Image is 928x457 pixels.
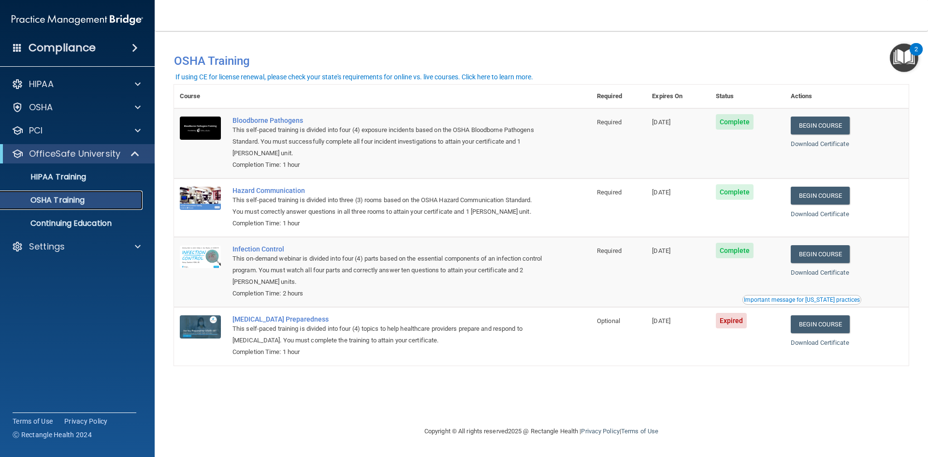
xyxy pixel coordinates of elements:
th: Status [710,85,785,108]
p: HIPAA Training [6,172,86,182]
p: PCI [29,125,43,136]
span: Required [597,247,622,254]
a: Begin Course [791,245,850,263]
p: OfficeSafe University [29,148,120,160]
span: [DATE] [652,247,670,254]
a: HIPAA [12,78,141,90]
th: Actions [785,85,909,108]
a: [MEDICAL_DATA] Preparedness [232,315,543,323]
a: Terms of Use [13,416,53,426]
h4: OSHA Training [174,54,909,68]
div: This self-paced training is divided into four (4) topics to help healthcare providers prepare and... [232,323,543,346]
p: Continuing Education [6,219,138,228]
span: Ⓒ Rectangle Health 2024 [13,430,92,440]
a: Settings [12,241,141,252]
div: Completion Time: 2 hours [232,288,543,299]
div: Important message for [US_STATE] practices [744,297,860,303]
a: Download Certificate [791,140,849,147]
span: [DATE] [652,189,670,196]
a: Bloodborne Pathogens [232,117,543,124]
div: This self-paced training is divided into three (3) rooms based on the OSHA Hazard Communication S... [232,194,543,218]
div: 2 [914,49,918,62]
a: Hazard Communication [232,187,543,194]
a: Download Certificate [791,269,849,276]
p: OSHA Training [6,195,85,205]
p: OSHA [29,102,53,113]
div: Completion Time: 1 hour [232,159,543,171]
span: Complete [716,184,754,200]
a: OSHA [12,102,141,113]
h4: Compliance [29,41,96,55]
div: Completion Time: 1 hour [232,346,543,358]
a: Begin Course [791,187,850,205]
button: Read this if you are a dental practitioner in the state of CA [742,295,861,305]
a: Begin Course [791,315,850,333]
span: Optional [597,317,620,324]
button: If using CE for license renewal, please check your state's requirements for online vs. live cours... [174,72,535,82]
a: Terms of Use [621,428,658,435]
th: Required [591,85,646,108]
div: This self-paced training is divided into four (4) exposure incidents based on the OSHA Bloodborne... [232,124,543,159]
div: This on-demand webinar is divided into four (4) parts based on the essential components of an inf... [232,253,543,288]
button: Open Resource Center, 2 new notifications [890,44,918,72]
span: [DATE] [652,118,670,126]
p: Settings [29,241,65,252]
a: PCI [12,125,141,136]
span: Expired [716,313,747,328]
div: Completion Time: 1 hour [232,218,543,229]
span: Complete [716,243,754,258]
a: Infection Control [232,245,543,253]
a: Privacy Policy [64,416,108,426]
span: Complete [716,114,754,130]
a: OfficeSafe University [12,148,140,160]
span: Required [597,189,622,196]
p: HIPAA [29,78,54,90]
div: If using CE for license renewal, please check your state's requirements for online vs. live cours... [175,74,533,80]
div: Copyright © All rights reserved 2025 @ Rectangle Health | | [365,416,718,447]
span: [DATE] [652,317,670,324]
a: Privacy Policy [581,428,619,435]
th: Course [174,85,227,108]
span: Required [597,118,622,126]
a: Begin Course [791,117,850,134]
a: Download Certificate [791,339,849,346]
img: PMB logo [12,10,143,29]
a: Download Certificate [791,210,849,218]
th: Expires On [646,85,710,108]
